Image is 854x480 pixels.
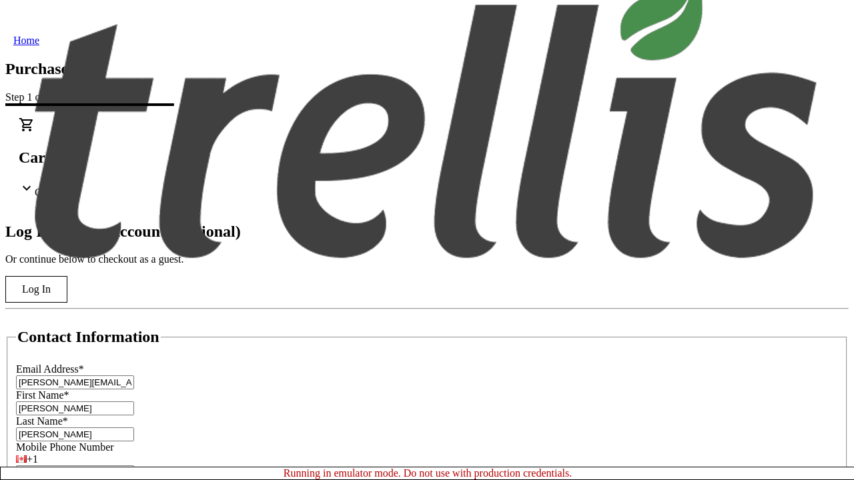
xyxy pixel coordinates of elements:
label: Last Name* [16,415,68,427]
label: Mobile Phone Number [16,441,114,453]
label: First Name* [16,389,69,401]
button: Log In [5,276,67,303]
span: Log In [22,283,51,295]
input: (506) 234-5678 [16,465,134,479]
label: Email Address* [16,363,84,375]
